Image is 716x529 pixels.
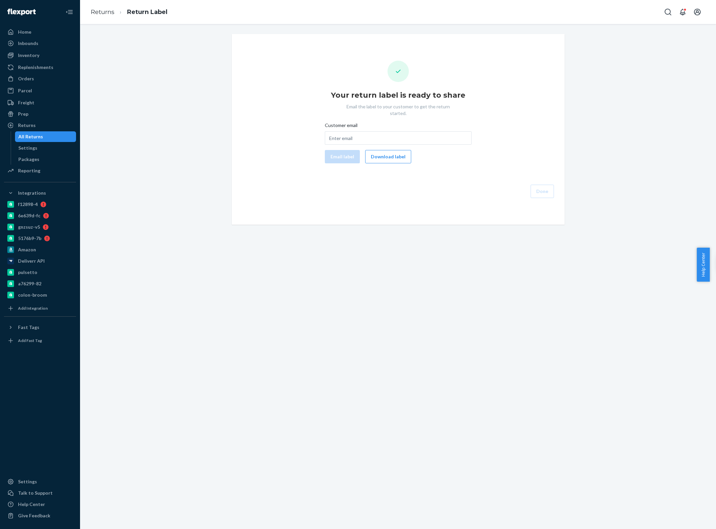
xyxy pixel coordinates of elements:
[325,131,472,145] input: Customer email
[15,143,76,153] a: Settings
[18,145,37,151] div: Settings
[4,278,76,289] a: a76299-82
[4,210,76,221] a: 6e639d-fc
[18,292,47,298] div: colon-broom
[4,499,76,510] a: Help Center
[18,258,45,264] div: Deliverr API
[691,5,704,19] button: Open account menu
[661,5,675,19] button: Open Search Box
[4,199,76,210] a: f12898-4
[4,109,76,119] a: Prep
[18,99,34,106] div: Freight
[4,303,76,314] a: Add Integration
[18,269,37,276] div: pulsetto
[18,324,39,331] div: Fast Tags
[4,267,76,278] a: pulsetto
[4,488,76,498] a: Talk to Support
[18,501,45,508] div: Help Center
[18,156,39,163] div: Packages
[4,97,76,108] a: Freight
[4,244,76,255] a: Amazon
[18,512,50,519] div: Give Feedback
[4,62,76,73] a: Replenishments
[18,280,41,287] div: a76299-82
[4,27,76,37] a: Home
[4,120,76,131] a: Returns
[676,5,689,19] button: Open notifications
[18,29,31,35] div: Home
[18,133,43,140] div: All Returns
[127,8,167,16] a: Return Label
[4,233,76,244] a: 5176b9-7b
[18,87,32,94] div: Parcel
[91,8,114,16] a: Returns
[4,50,76,61] a: Inventory
[4,256,76,266] a: Deliverr API
[365,150,411,163] button: Download label
[18,167,40,174] div: Reporting
[4,38,76,49] a: Inbounds
[4,73,76,84] a: Orders
[18,122,36,129] div: Returns
[7,9,36,15] img: Flexport logo
[4,165,76,176] a: Reporting
[331,90,465,101] h1: Your return label is ready to share
[4,510,76,521] button: Give Feedback
[4,188,76,198] button: Integrations
[325,122,357,131] span: Customer email
[18,212,40,219] div: 6e639d-fc
[85,2,173,22] ol: breadcrumbs
[18,201,38,208] div: f12898-4
[4,85,76,96] a: Parcel
[18,224,40,230] div: gnzsuz-v5
[697,248,710,282] button: Help Center
[18,490,53,496] div: Talk to Support
[18,40,38,47] div: Inbounds
[18,52,39,59] div: Inventory
[4,290,76,300] a: colon-broom
[18,305,48,311] div: Add Integration
[18,246,36,253] div: Amazon
[18,75,34,82] div: Orders
[15,131,76,142] a: All Returns
[18,478,37,485] div: Settings
[18,190,46,196] div: Integrations
[63,5,76,19] button: Close Navigation
[18,338,42,343] div: Add Fast Tag
[325,150,360,163] button: Email label
[4,322,76,333] button: Fast Tags
[340,103,457,117] p: Email the label to your customer to get the return started.
[4,476,76,487] a: Settings
[15,154,76,165] a: Packages
[4,335,76,346] a: Add Fast Tag
[18,235,41,242] div: 5176b9-7b
[4,222,76,232] a: gnzsuz-v5
[531,185,554,198] button: Done
[18,64,53,71] div: Replenishments
[18,111,28,117] div: Prep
